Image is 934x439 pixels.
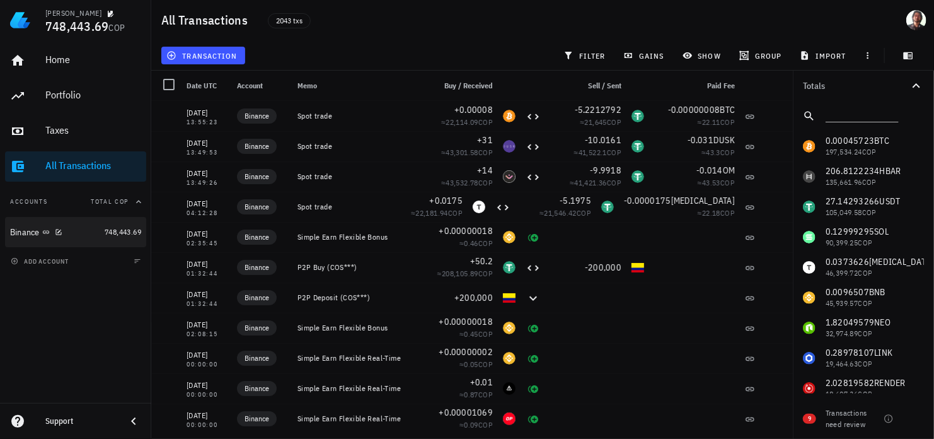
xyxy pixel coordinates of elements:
[503,261,516,274] div: USDT-icon
[187,361,227,368] div: 00:00:00
[720,178,735,187] span: COP
[698,178,735,187] span: ≈
[91,197,129,206] span: Total COP
[13,257,69,266] span: add account
[187,392,227,398] div: 00:00:00
[478,117,493,127] span: COP
[570,178,621,187] span: ≈
[575,104,622,115] span: -5.2212792
[685,50,721,61] span: show
[448,208,463,218] span: COP
[297,383,412,394] div: Simple Earn Flexible Real-Time
[459,360,493,369] span: ≈
[795,47,854,64] button: import
[297,81,317,90] span: Memo
[187,228,227,240] div: [DATE]
[539,208,591,218] span: ≈
[478,269,493,278] span: COP
[415,208,448,218] span: 22,181.94
[470,377,493,388] span: +0.01
[245,170,269,183] span: Binance
[237,81,263,90] span: Account
[723,165,735,176] span: OM
[701,148,735,157] span: ≈
[187,319,227,331] div: [DATE]
[5,45,146,76] a: Home
[297,293,412,303] div: P2P Deposit (COS***)
[478,329,493,339] span: COP
[574,148,621,157] span: ≈
[187,409,227,422] div: [DATE]
[698,117,735,127] span: ≈
[10,227,40,238] div: Binance
[161,10,253,30] h1: All Transactions
[677,47,729,64] button: show
[45,124,141,136] div: Taxes
[297,141,412,151] div: Spot trade
[478,360,493,369] span: COP
[187,258,227,271] div: [DATE]
[566,50,606,61] span: filter
[802,50,846,61] span: import
[446,117,478,127] span: 22,114.09
[459,390,493,399] span: ≈
[478,178,493,187] span: COP
[477,134,493,146] span: +31
[631,110,644,122] div: USDT-icon
[734,47,789,64] button: group
[187,119,227,126] div: 13:55:23
[439,346,493,358] span: +0.00000002
[503,352,516,365] div: BNB-icon
[503,413,516,425] div: OP-icon
[478,148,493,157] span: COP
[187,210,227,216] div: 04:12:28
[503,291,516,304] div: COP-icon
[906,10,926,30] div: avatar
[45,89,141,101] div: Portfolio
[459,329,493,339] span: ≈
[478,420,493,430] span: COP
[577,208,591,218] span: COP
[503,322,516,334] div: BNB-icon
[631,261,644,274] div: COP-icon
[477,165,493,176] span: +14
[793,71,934,101] button: Totals
[187,149,227,156] div: 13:49:53
[558,47,613,64] button: filter
[187,197,227,210] div: [DATE]
[702,208,720,218] span: 22.18
[297,232,412,242] div: Simple Earn Flexible Bonus
[626,50,664,61] span: gains
[688,134,714,146] span: -0.031
[720,104,735,115] span: BTC
[292,71,417,101] div: Memo
[245,413,269,425] span: Binance
[45,8,101,18] div: [PERSON_NAME]
[187,240,227,247] div: 02:35:45
[546,71,626,101] div: Sell / Sent
[187,167,227,180] div: [DATE]
[588,81,621,90] span: Sell / Sent
[297,414,412,424] div: Simple Earn Flexible Real-Time
[631,170,644,183] div: USDT-icon
[464,329,478,339] span: 0.45
[297,323,412,333] div: Simple Earn Flexible Bonus
[187,107,227,119] div: [DATE]
[459,238,493,248] span: ≈
[446,178,478,187] span: 43,532.78
[187,349,227,361] div: [DATE]
[109,22,125,33] span: COP
[585,134,621,146] span: -10.0161
[182,71,232,101] div: Date UTC
[245,201,269,213] span: Binance
[607,117,621,127] span: COP
[580,117,621,127] span: ≈
[478,390,493,399] span: COP
[187,81,217,90] span: Date UTC
[470,255,493,267] span: +50.2
[437,269,493,278] span: ≈
[187,331,227,337] div: 02:08:15
[579,148,607,157] span: 41,522.1
[464,390,478,399] span: 0.87
[417,71,498,101] div: Buy / Received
